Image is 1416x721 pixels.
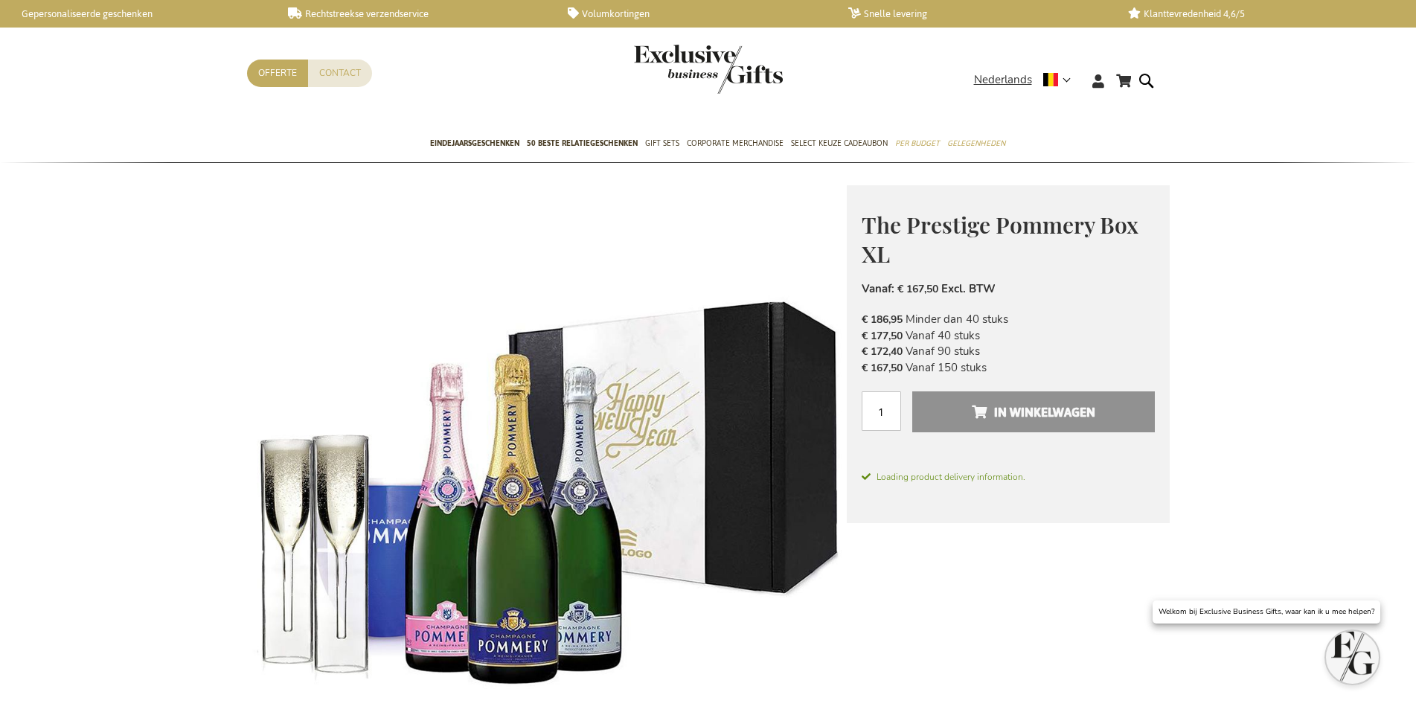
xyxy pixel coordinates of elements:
a: Contact [308,60,372,87]
span: Select Keuze Cadeaubon [791,135,888,151]
span: € 177,50 [862,329,903,343]
li: Minder dan 40 stuks [862,312,1155,327]
span: € 167,50 [897,282,938,296]
span: Loading product delivery information. [862,470,1155,484]
a: Rechtstreekse verzendservice [288,7,545,20]
span: Corporate Merchandise [687,135,784,151]
input: Aantal [862,391,901,431]
a: 50 beste relatiegeschenken [527,126,638,163]
a: Gelegenheden [947,126,1005,163]
a: Corporate Merchandise [687,126,784,163]
li: Vanaf 40 stuks [862,328,1155,344]
span: 50 beste relatiegeschenken [527,135,638,151]
a: Per Budget [895,126,940,163]
a: Gepersonaliseerde geschenken [7,7,264,20]
span: € 186,95 [862,313,903,327]
span: Per Budget [895,135,940,151]
span: Nederlands [974,71,1032,89]
span: Eindejaarsgeschenken [430,135,519,151]
span: Gelegenheden [947,135,1005,151]
img: Exclusive Business gifts logo [634,45,783,94]
a: Volumkortingen [568,7,824,20]
span: € 172,40 [862,345,903,359]
span: Gift Sets [645,135,679,151]
li: Vanaf 90 stuks [862,344,1155,359]
span: Excl. BTW [941,281,996,296]
a: store logo [634,45,708,94]
span: Vanaf: [862,281,894,296]
span: The Prestige Pommery Box XL [862,210,1138,269]
li: Vanaf 150 stuks [862,360,1155,376]
a: Eindejaarsgeschenken [430,126,519,163]
span: € 167,50 [862,361,903,375]
a: Snelle levering [848,7,1105,20]
a: Select Keuze Cadeaubon [791,126,888,163]
a: Offerte [247,60,308,87]
a: Klanttevredenheid 4,6/5 [1128,7,1385,20]
a: Gift Sets [645,126,679,163]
